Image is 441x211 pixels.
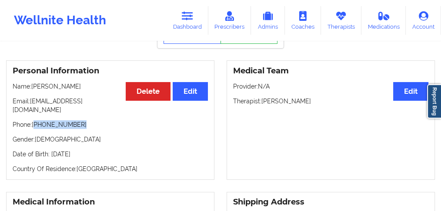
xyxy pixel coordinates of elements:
[233,97,428,105] p: Therapist: [PERSON_NAME]
[13,197,208,207] h3: Medical Information
[13,135,208,144] p: Gender: [DEMOGRAPHIC_DATA]
[208,6,251,35] a: Prescribers
[13,97,208,114] p: Email: [EMAIL_ADDRESS][DOMAIN_NAME]
[361,6,406,35] a: Medications
[406,6,441,35] a: Account
[13,82,208,91] p: Name: [PERSON_NAME]
[13,165,208,173] p: Country Of Residence: [GEOGRAPHIC_DATA]
[126,82,170,101] button: Delete
[233,82,428,91] p: Provider: N/A
[251,6,285,35] a: Admins
[285,6,321,35] a: Coaches
[233,66,428,76] h3: Medical Team
[167,6,208,35] a: Dashboard
[393,82,428,101] button: Edit
[233,197,428,207] h3: Shipping Address
[321,6,361,35] a: Therapists
[13,66,208,76] h3: Personal Information
[13,120,208,129] p: Phone: [PHONE_NUMBER]
[173,82,208,101] button: Edit
[13,150,208,158] p: Date of Birth: [DATE]
[427,84,441,119] a: Report Bug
